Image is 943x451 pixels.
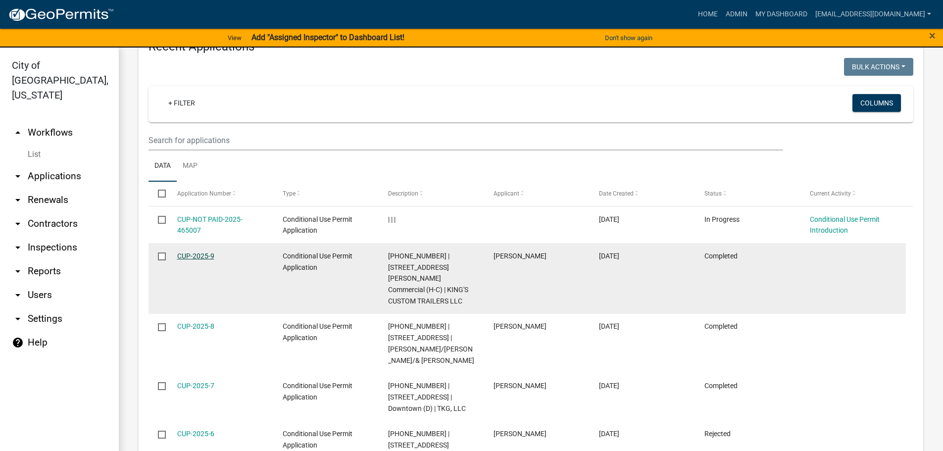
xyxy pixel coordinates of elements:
i: arrow_drop_down [12,170,24,182]
datatable-header-cell: Date Created [590,182,695,205]
a: CUP-2025-6 [177,430,214,438]
span: Application Number [177,190,231,197]
span: Completed [704,252,738,260]
datatable-header-cell: Select [149,182,167,205]
span: × [929,29,936,43]
a: Map [177,150,203,182]
span: 08/17/2025 [599,215,619,223]
span: 06/18/2025 [599,382,619,390]
i: arrow_drop_up [12,127,24,139]
span: Conditional Use Permit Application [283,382,352,401]
a: View [224,30,246,46]
span: Conditional Use Permit Application [283,322,352,342]
datatable-header-cell: Current Activity [800,182,906,205]
a: Home [694,5,722,24]
i: help [12,337,24,349]
a: [EMAIL_ADDRESS][DOMAIN_NAME] [811,5,935,24]
span: Conditional Use Permit Application [283,252,352,271]
datatable-header-cell: Application Number [167,182,273,205]
span: Completed [704,382,738,390]
datatable-header-cell: Type [273,182,378,205]
span: 20-1938-200 | 1551 KNISS AVE S | Highway Commercial (H-C) | KING'S CUSTOM TRAILERS LLC [388,252,468,305]
span: Type [283,190,296,197]
span: Date Created [599,190,634,197]
span: | | | [388,215,396,223]
span: Skie C Peltier-Anderson [494,322,546,330]
a: + Filter [160,94,203,112]
button: Close [929,30,936,42]
a: Conditional Use Permit Introduction [810,215,880,235]
datatable-header-cell: Status [695,182,800,205]
datatable-header-cell: Description [379,182,484,205]
i: arrow_drop_down [12,242,24,253]
span: In Progress [704,215,740,223]
span: Description [388,190,418,197]
span: 07/10/2025 [599,252,619,260]
i: arrow_drop_down [12,194,24,206]
i: arrow_drop_down [12,218,24,230]
button: Columns [852,94,901,112]
span: Current Activity [810,190,851,197]
span: 06/10/2025 [599,430,619,438]
span: Timothy Gust [494,382,546,390]
span: 20-1123-000 | 222 MAIN ST E | Downtown (D) | TKG, LLC [388,382,466,412]
button: Don't show again [601,30,656,46]
i: arrow_drop_down [12,289,24,301]
a: CUP-2025-8 [177,322,214,330]
span: Applicant [494,190,519,197]
button: Bulk Actions [844,58,913,76]
span: Status [704,190,722,197]
a: Data [149,150,177,182]
span: 20-1655-000 | 215 LINCOLN ST W | Downtown (D) | ANDERSON/SCOTT R/& SKIE C PELTIER-ANDERSON [388,322,474,364]
span: Rejected [704,430,731,438]
a: Admin [722,5,751,24]
datatable-header-cell: Applicant [484,182,590,205]
span: Jordan Manjo [494,252,546,260]
a: CUP-NOT PAID-2025-465007 [177,215,243,235]
i: arrow_drop_down [12,313,24,325]
strong: Add "Assigned Inspector" to Dashboard List! [251,33,404,42]
span: Jordan Manjo [494,430,546,438]
a: My Dashboard [751,5,811,24]
i: arrow_drop_down [12,265,24,277]
a: CUP-2025-7 [177,382,214,390]
span: Conditional Use Permit Application [283,430,352,449]
span: Conditional Use Permit Application [283,215,352,235]
span: 07/08/2025 [599,322,619,330]
span: Completed [704,322,738,330]
a: CUP-2025-9 [177,252,214,260]
input: Search for applications [149,130,783,150]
